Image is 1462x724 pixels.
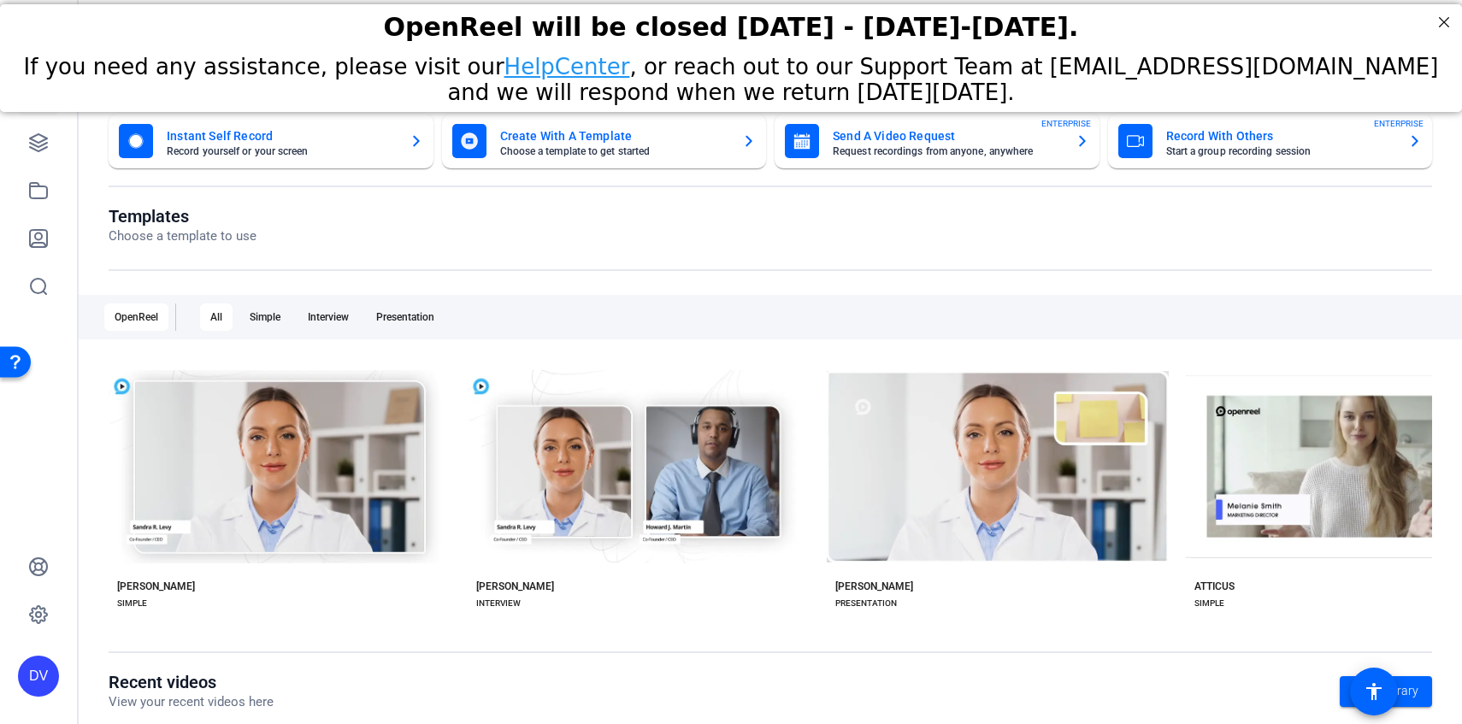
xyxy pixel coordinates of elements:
[1194,580,1235,593] div: ATTICUS
[835,597,897,610] div: PRESENTATION
[109,672,274,692] h1: Recent videos
[1041,117,1091,130] span: ENTERPRISE
[200,303,233,331] div: All
[18,656,59,697] div: DV
[1166,126,1395,146] mat-card-title: Record With Others
[833,146,1062,156] mat-card-subtitle: Request recordings from anyone, anywhere
[1166,146,1395,156] mat-card-subtitle: Start a group recording session
[833,126,1062,146] mat-card-title: Send A Video Request
[1364,681,1384,702] mat-icon: accessibility
[1194,597,1224,610] div: SIMPLE
[298,303,359,331] div: Interview
[239,303,291,331] div: Simple
[167,126,396,146] mat-card-title: Instant Self Record
[117,597,147,610] div: SIMPLE
[109,692,274,712] p: View your recent videos here
[1374,117,1424,130] span: ENTERPRISE
[476,580,554,593] div: [PERSON_NAME]
[117,580,195,593] div: [PERSON_NAME]
[442,114,767,168] button: Create With A TemplateChoose a template to get started
[104,303,168,331] div: OpenReel
[476,597,521,610] div: INTERVIEW
[109,206,256,227] h1: Templates
[1340,676,1432,707] a: Go to library
[775,114,1099,168] button: Send A Video RequestRequest recordings from anyone, anywhereENTERPRISE
[167,146,396,156] mat-card-subtitle: Record yourself or your screen
[366,303,445,331] div: Presentation
[1108,114,1433,168] button: Record With OthersStart a group recording sessionENTERPRISE
[24,50,1439,101] span: If you need any assistance, please visit our , or reach out to our Support Team at [EMAIL_ADDRESS...
[109,227,256,246] p: Choose a template to use
[500,146,729,156] mat-card-subtitle: Choose a template to get started
[500,126,729,146] mat-card-title: Create With A Template
[109,114,433,168] button: Instant Self RecordRecord yourself or your screen
[504,50,630,75] a: HelpCenter
[21,8,1441,38] div: OpenReel will be closed [DATE] - [DATE]-[DATE].
[835,580,913,593] div: [PERSON_NAME]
